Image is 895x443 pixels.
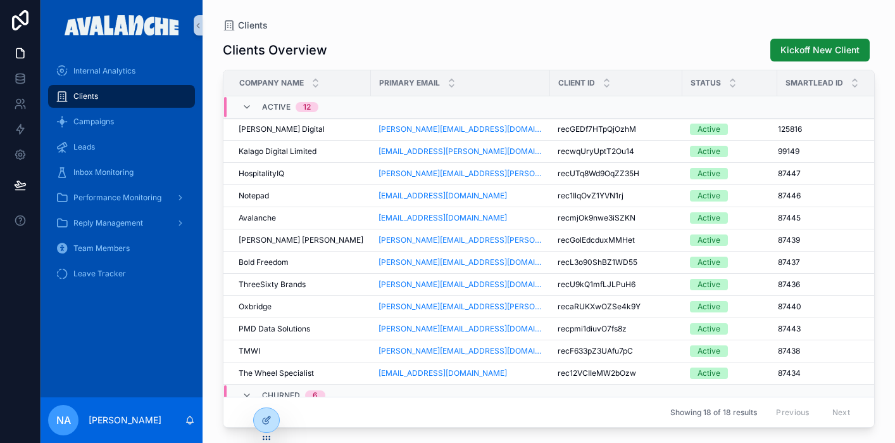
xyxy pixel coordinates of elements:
a: Active [690,234,770,246]
span: TMWI [239,346,260,356]
a: Performance Monitoring [48,186,195,209]
a: recpmi1diuvO7fs8z [558,324,675,334]
a: [EMAIL_ADDRESS][DOMAIN_NAME] [379,191,542,201]
a: Active [690,190,770,202]
span: Bold Freedom [239,257,289,267]
span: recmjOk9nwe3iSZKN [558,213,635,223]
span: Reply Management [73,218,143,228]
a: [EMAIL_ADDRESS][PERSON_NAME][DOMAIN_NAME] [379,146,542,157]
a: Avalanche [239,213,363,223]
span: 87447 [778,169,801,179]
span: Oxbridge [239,302,272,312]
a: [PERSON_NAME][EMAIL_ADDRESS][PERSON_NAME][DOMAIN_NAME] [379,169,542,179]
button: Kickoff New Client [770,39,870,61]
a: recGolEdcduxMMHet [558,235,675,245]
a: Oxbridge [239,302,363,312]
a: Reply Management [48,212,195,234]
span: Avalanche [239,213,276,223]
span: 87446 [778,191,801,201]
span: Primary Email [379,78,440,88]
span: Active [262,102,291,112]
a: recU9kQ1mfLJLPuH6 [558,279,675,290]
span: Inbox Monitoring [73,167,134,177]
a: [PERSON_NAME][EMAIL_ADDRESS][DOMAIN_NAME] [379,346,542,356]
div: Active [698,257,720,268]
span: 125816 [778,124,802,134]
a: 87445 [778,213,892,223]
span: 87438 [778,346,800,356]
a: 87436 [778,279,892,290]
a: HospitalityIQ [239,169,363,179]
a: Active [690,212,770,224]
span: 99149 [778,146,799,157]
div: scrollable content [41,51,203,302]
a: 99149 [778,146,892,157]
a: [PERSON_NAME][EMAIL_ADDRESS][DOMAIN_NAME] [379,257,542,267]
a: 87440 [778,302,892,312]
span: Leads [73,142,95,152]
a: [EMAIL_ADDRESS][DOMAIN_NAME] [379,368,507,378]
span: 87443 [778,324,801,334]
a: [PERSON_NAME][EMAIL_ADDRESS][PERSON_NAME][DOMAIN_NAME] [379,302,542,312]
a: Kalago Digital Limited [239,146,363,157]
span: rec12VCIIeMW2bOzw [558,368,636,378]
h1: Clients Overview [223,41,327,59]
span: Notepad [239,191,269,201]
div: Active [698,234,720,246]
a: Notepad [239,191,363,201]
a: Active [690,368,770,379]
span: Internal Analytics [73,66,135,76]
span: recpmi1diuvO7fs8z [558,324,627,334]
span: Leave Tracker [73,269,126,279]
a: recL3o90ShBZ1WD55 [558,257,675,267]
span: PMD Data Solutions [239,324,310,334]
span: 87434 [778,368,801,378]
div: Active [698,168,720,179]
span: Campaigns [73,117,114,127]
div: Active [698,279,720,290]
a: [PERSON_NAME][EMAIL_ADDRESS][DOMAIN_NAME] [379,324,542,334]
a: recUTq8Wd9OqZZ35H [558,169,675,179]
span: 87445 [778,213,801,223]
span: 87436 [778,279,800,290]
a: [PERSON_NAME][EMAIL_ADDRESS][PERSON_NAME][PERSON_NAME][DOMAIN_NAME] [379,235,542,245]
div: Active [698,323,720,335]
div: 6 [313,390,318,401]
a: Leads [48,136,195,158]
a: 87443 [778,324,892,334]
a: Internal Analytics [48,60,195,82]
a: 87437 [778,257,892,267]
a: 87438 [778,346,892,356]
span: 87439 [778,235,800,245]
span: ThreeSixty Brands [239,279,306,290]
a: recwqUryUptT2Ou14 [558,146,675,157]
span: Clients [73,91,98,101]
a: rec1IlqOvZ1YVN1rj [558,191,675,201]
a: Bold Freedom [239,257,363,267]
span: rec1IlqOvZ1YVN1rj [558,191,623,201]
a: Clients [223,19,268,32]
div: Active [698,368,720,379]
a: [PERSON_NAME] [PERSON_NAME] [239,235,363,245]
a: [EMAIL_ADDRESS][DOMAIN_NAME] [379,213,507,223]
a: ThreeSixty Brands [239,279,363,290]
span: recaRUKXwOZSe4k9Y [558,302,641,312]
a: recmjOk9nwe3iSZKN [558,213,675,223]
div: Active [698,124,720,135]
div: Active [698,345,720,357]
span: Kickoff New Client [780,44,860,56]
a: 87434 [778,368,892,378]
a: The Wheel Specialist [239,368,363,378]
span: recUTq8Wd9OqZZ35H [558,169,639,179]
span: [PERSON_NAME] Digital [239,124,325,134]
a: Active [690,257,770,268]
span: Churned [262,390,300,401]
img: App logo [65,15,179,35]
span: Client ID [558,78,595,88]
div: Active [698,212,720,224]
